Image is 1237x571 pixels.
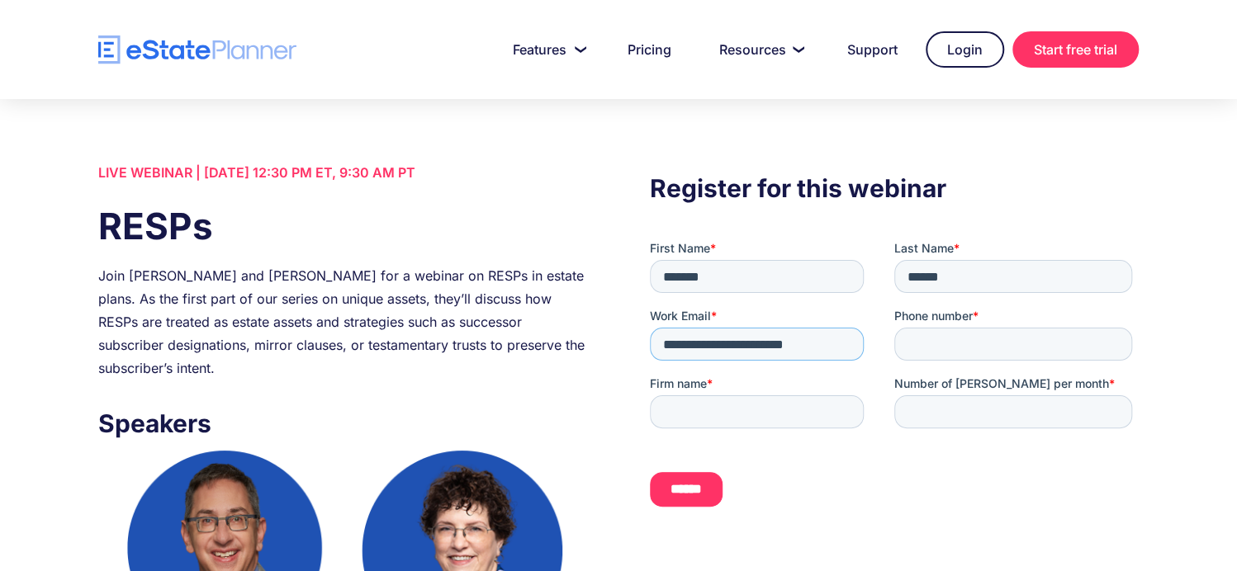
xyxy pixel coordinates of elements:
[827,33,917,66] a: Support
[98,404,587,442] h3: Speakers
[98,35,296,64] a: home
[650,169,1139,207] h3: Register for this webinar
[650,240,1139,536] iframe: Form 0
[98,264,587,380] div: Join [PERSON_NAME] and [PERSON_NAME] for a webinar on RESPs in estate plans. As the first part of...
[493,33,600,66] a: Features
[98,201,587,252] h1: RESPs
[608,33,691,66] a: Pricing
[1012,31,1139,68] a: Start free trial
[98,161,587,184] div: LIVE WEBINAR | [DATE] 12:30 PM ET, 9:30 AM PT
[926,31,1004,68] a: Login
[699,33,819,66] a: Resources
